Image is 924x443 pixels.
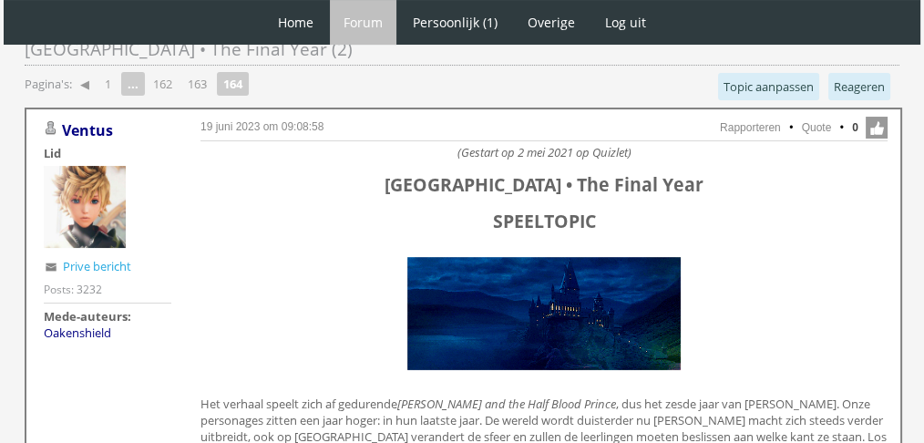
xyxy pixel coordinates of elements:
[44,282,102,297] div: Posts: 3232
[63,258,131,274] a: Prive bericht
[385,172,703,233] span: [GEOGRAPHIC_DATA] • The Final Year SPEELTOPIC
[866,117,888,139] span: Like deze post
[200,120,323,133] a: 19 juni 2023 om 09:08:58
[828,73,890,100] a: Reageren
[62,120,113,140] a: Ventus
[802,121,832,134] a: Quote
[98,71,118,97] a: 1
[121,72,145,96] span: ...
[146,71,180,97] a: 162
[217,72,249,96] strong: 164
[403,252,685,375] img: giphy.gif
[44,166,126,248] img: Ventus
[720,121,781,134] a: Rapporteren
[73,71,97,97] a: ◀
[44,121,58,136] img: Gebruiker is offline
[718,73,819,100] a: Topic aanpassen
[852,119,858,136] span: 0
[25,76,72,93] span: Pagina's:
[457,144,631,160] i: (Gestart op 2 mei 2021 op Quizlet)
[44,145,171,161] div: Lid
[44,308,131,325] strong: Mede-auteurs:
[25,37,353,61] span: [GEOGRAPHIC_DATA] • The Final Year (2)
[397,396,616,412] i: [PERSON_NAME] and the Half Blood Prince
[180,71,214,97] a: 163
[44,325,111,341] a: Oakenshield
